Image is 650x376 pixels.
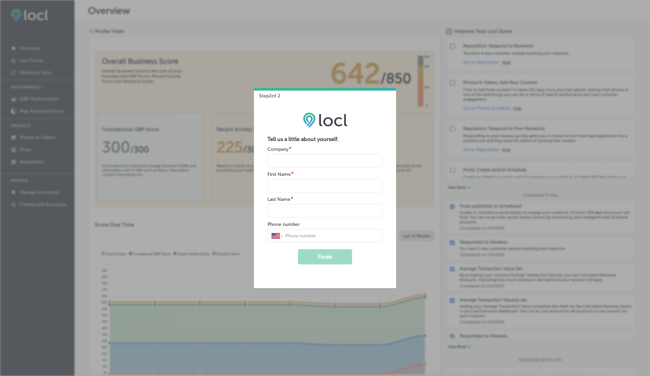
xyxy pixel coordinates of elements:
[254,88,280,99] p: Step 2 of 2
[267,171,291,177] label: First Name
[267,146,288,152] label: Company
[267,136,339,142] strong: Tell us a little about yourself.
[285,233,378,239] input: Phone number
[267,221,300,227] label: Phone number
[303,112,347,128] img: LOCL logo
[267,196,290,202] label: Last Name
[298,249,352,264] button: Finish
